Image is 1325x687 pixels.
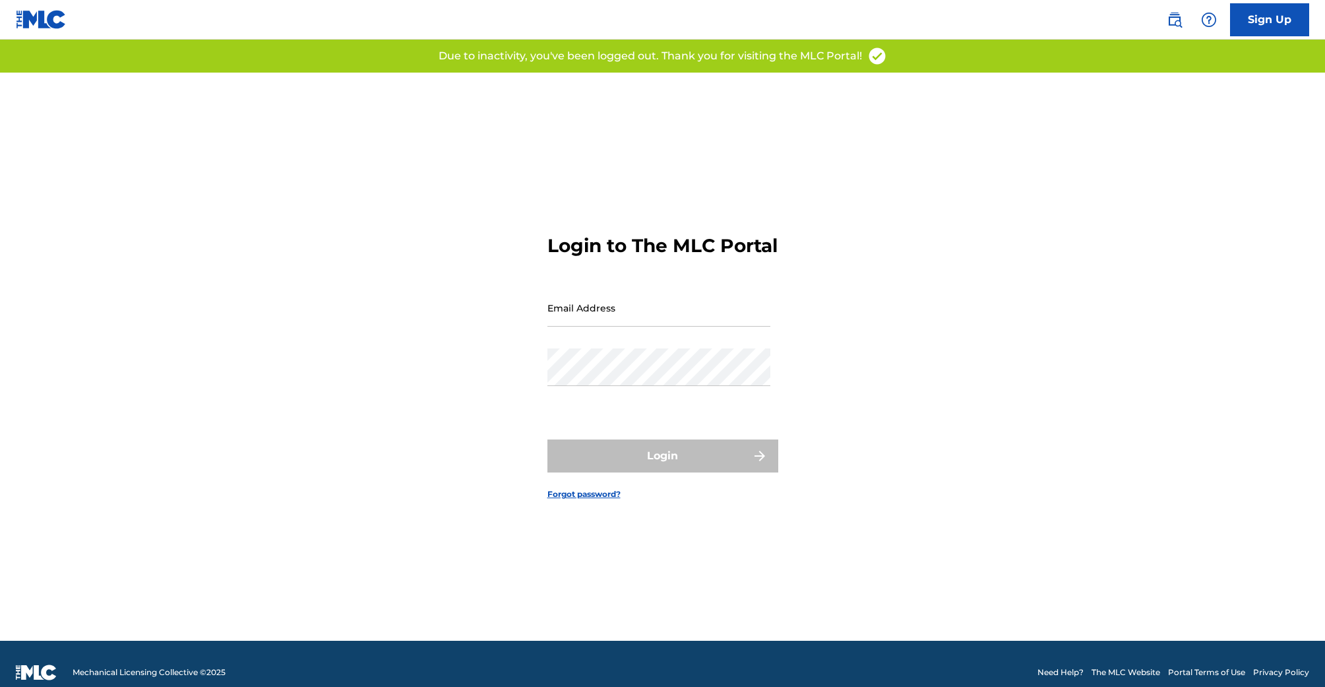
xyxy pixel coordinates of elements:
img: access [867,46,887,66]
span: Mechanical Licensing Collective © 2025 [73,667,226,678]
div: Help [1196,7,1222,33]
img: help [1201,12,1217,28]
a: Sign Up [1230,3,1309,36]
a: Need Help? [1037,667,1084,678]
img: MLC Logo [16,10,67,29]
a: Public Search [1161,7,1188,33]
img: logo [16,665,57,680]
img: search [1167,12,1183,28]
a: The MLC Website [1092,667,1160,678]
p: Due to inactivity, you've been logged out. Thank you for visiting the MLC Portal! [439,48,862,64]
a: Forgot password? [547,488,621,500]
h3: Login to The MLC Portal [547,234,778,257]
a: Privacy Policy [1253,667,1309,678]
a: Portal Terms of Use [1168,667,1245,678]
